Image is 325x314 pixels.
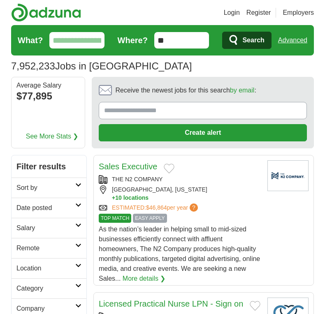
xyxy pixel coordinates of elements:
img: Company logo [267,160,309,191]
span: Search [242,32,264,48]
span: + [112,194,115,202]
span: 7,952,233 [11,59,55,74]
div: THE N2 COMPANY [99,175,261,184]
a: Remote [12,238,86,258]
span: Receive the newest jobs for this search : [115,85,256,95]
span: ? [190,203,198,212]
label: Where? [118,34,148,46]
a: Employers [283,8,314,18]
a: Sort by [12,178,86,198]
label: What? [18,34,43,46]
h2: Location [16,263,75,273]
button: Create alert [99,124,307,141]
button: +10 locations [112,194,261,202]
h2: Company [16,304,75,314]
div: $77,895 [16,89,80,104]
a: Register [246,8,271,18]
a: More details ❯ [123,274,166,284]
a: ESTIMATED:$46,864per year? [112,203,200,212]
a: Location [12,258,86,278]
a: by email [230,87,255,94]
a: Login [224,8,240,18]
button: Search [222,32,271,49]
h2: Filter results [12,155,86,178]
span: TOP MATCH [99,214,131,223]
span: As the nation’s leader in helping small to mid-sized businesses efficiently connect with affluent... [99,226,260,282]
button: Add to favorite jobs [164,164,174,173]
h2: Date posted [16,203,75,213]
button: Add to favorite jobs [250,301,260,311]
a: Sales Executive [99,162,157,171]
span: $46,864 [146,204,167,211]
span: EASY APPLY [133,214,167,223]
a: Category [12,278,86,298]
div: Average Salary [16,82,80,89]
h2: Remote [16,243,75,253]
h1: Jobs in [GEOGRAPHIC_DATA] [11,60,192,72]
h2: Salary [16,223,75,233]
h2: Category [16,284,75,293]
a: Advanced [278,32,307,48]
a: Salary [12,218,86,238]
div: [GEOGRAPHIC_DATA], [US_STATE] [99,185,261,202]
a: See More Stats ❯ [26,132,79,141]
a: Date posted [12,198,86,218]
h2: Sort by [16,183,75,193]
a: Licensed Practical Nurse LPN - Sign on [99,299,243,308]
img: Adzuna logo [11,3,81,22]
